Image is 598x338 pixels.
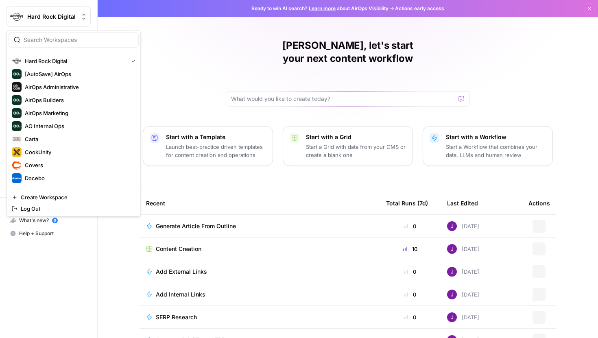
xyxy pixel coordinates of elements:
[386,268,434,276] div: 0
[146,313,373,321] a: SERP Research
[146,222,373,230] a: Generate Article From Outline
[146,268,373,276] a: Add External Links
[156,245,201,253] span: Content Creation
[54,218,56,222] text: 5
[309,5,336,11] a: Learn more
[12,56,22,66] img: Hard Rock Digital Logo
[24,36,133,44] input: Search Workspaces
[27,13,76,21] span: Hard Rock Digital
[25,83,132,91] span: AirOps Administrative
[52,218,58,223] a: 5
[447,221,479,231] div: [DATE]
[9,192,139,203] a: Create Workspace
[446,143,546,159] p: Start a Workflow that combines your data, LLMs and human review
[7,214,91,227] button: What's new? 5
[447,244,479,254] div: [DATE]
[447,290,457,299] img: nj1ssy6o3lyd6ijko0eoja4aphzn
[306,143,406,159] p: Start a Grid with data from your CMS or create a blank one
[446,133,546,141] p: Start with a Workflow
[12,108,22,118] img: AirOps Marketing Logo
[166,143,266,159] p: Launch best-practice driven templates for content creation and operations
[12,121,22,131] img: AO Internal Ops Logo
[25,148,132,156] span: CookUnity
[528,192,550,214] div: Actions
[9,203,139,214] a: Log Out
[25,70,132,78] span: [AutoSave] AirOps
[447,244,457,254] img: nj1ssy6o3lyd6ijko0eoja4aphzn
[7,7,91,27] button: Workspace: Hard Rock Digital
[447,312,479,322] div: [DATE]
[156,222,236,230] span: Generate Article From Outline
[25,57,125,65] span: Hard Rock Digital
[386,192,428,214] div: Total Runs (7d)
[7,227,91,240] button: Help + Support
[447,267,479,277] div: [DATE]
[447,192,478,214] div: Last Edited
[21,205,132,213] span: Log Out
[25,174,132,182] span: Docebo
[7,30,141,216] div: Workspace: Hard Rock Digital
[447,290,479,299] div: [DATE]
[25,96,132,104] span: AirOps Builders
[146,290,373,299] a: Add Internal Links
[386,245,434,253] div: 10
[25,135,132,143] span: Carta
[19,230,87,237] span: Help + Support
[395,5,444,12] span: Actions early access
[146,192,373,214] div: Recent
[25,122,132,130] span: AO Internal Ops
[166,133,266,141] p: Start with a Template
[12,134,22,144] img: Carta Logo
[226,39,470,65] h1: [PERSON_NAME], let's start your next content workflow
[25,161,132,169] span: Covers
[386,222,434,230] div: 0
[143,126,273,166] button: Start with a TemplateLaunch best-practice driven templates for content creation and operations
[231,95,455,103] input: What would you like to create today?
[251,5,388,12] span: Ready to win AI search? about AirOps Visibility
[306,133,406,141] p: Start with a Grid
[7,214,90,227] div: What's new?
[25,109,132,117] span: AirOps Marketing
[447,312,457,322] img: nj1ssy6o3lyd6ijko0eoja4aphzn
[386,290,434,299] div: 0
[447,267,457,277] img: nj1ssy6o3lyd6ijko0eoja4aphzn
[386,313,434,321] div: 0
[12,173,22,183] img: Docebo Logo
[12,95,22,105] img: AirOps Builders Logo
[9,9,24,24] img: Hard Rock Digital Logo
[12,147,22,157] img: CookUnity Logo
[447,221,457,231] img: nj1ssy6o3lyd6ijko0eoja4aphzn
[423,126,553,166] button: Start with a WorkflowStart a Workflow that combines your data, LLMs and human review
[12,160,22,170] img: Covers Logo
[156,313,197,321] span: SERP Research
[156,268,207,276] span: Add External Links
[156,290,205,299] span: Add Internal Links
[21,193,132,201] span: Create Workspace
[283,126,413,166] button: Start with a GridStart a Grid with data from your CMS or create a blank one
[12,82,22,92] img: AirOps Administrative Logo
[12,69,22,79] img: [AutoSave] AirOps Logo
[146,245,373,253] a: Content Creation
